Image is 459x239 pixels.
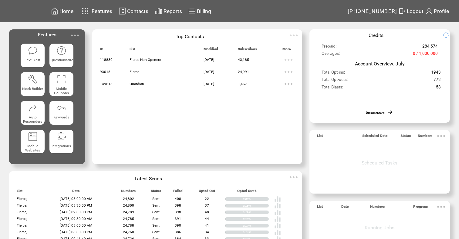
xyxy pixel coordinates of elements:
[118,6,149,16] a: Contacts
[175,203,181,207] span: 398
[188,7,196,15] img: creidtcard.svg
[28,131,38,141] img: mobile-websites.svg
[205,203,209,207] span: 37
[348,8,397,14] span: [PHONE_NUMBER]
[21,44,45,68] a: Text Blast
[422,44,438,51] span: 284,574
[204,47,218,54] span: Modified
[69,29,81,41] img: ellypsis.svg
[243,211,268,214] div: 0.19%
[435,201,447,213] img: ellypsis.svg
[175,223,181,227] span: 390
[205,223,209,227] span: 41
[60,217,92,221] span: [DATE] 09:30:00 AM
[17,217,27,221] span: Fierce,
[56,74,66,84] img: coupons.svg
[17,189,22,196] span: List
[418,134,432,141] span: Numbers
[100,58,113,62] span: 118830
[434,77,441,85] span: 773
[282,78,295,90] img: ellypsis.svg
[123,197,134,201] span: 24,802
[17,210,27,214] span: Fierce,
[397,6,424,16] a: Logout
[365,225,394,231] span: Running Jobs
[60,223,92,227] span: [DATE] 08:00:00 AM
[152,217,160,221] span: Sent
[407,8,424,14] span: Logout
[424,6,450,16] a: Profile
[25,144,40,152] span: Mobile Websites
[17,203,27,207] span: Fierce,
[243,197,268,201] div: 0.09%
[322,44,336,51] span: Prepaid:
[288,171,300,183] img: ellypsis.svg
[413,204,428,211] span: Progress
[341,204,349,211] span: Date
[56,103,66,113] img: keywords.svg
[238,82,247,86] span: 1,467
[431,70,441,77] span: 1943
[413,51,438,58] span: 0 / 1,000,000
[123,230,134,234] span: 24,760
[238,58,249,62] span: 43,185
[238,47,257,54] span: Subscribers
[173,189,183,196] span: Failed
[100,70,110,74] span: 93018
[28,103,38,113] img: auto-responders.svg
[130,58,161,62] span: Fierce Non-Openers
[205,230,209,234] span: 34
[425,7,433,15] img: profile.svg
[123,210,134,214] span: 24,789
[28,74,38,84] img: tool%201.svg
[50,6,74,16] a: Home
[51,58,73,62] span: Questionnaire
[60,203,92,207] span: [DATE] 08:30:00 PM
[123,203,134,207] span: 24,800
[17,197,27,201] span: Fierce,
[175,197,181,201] span: 400
[443,32,454,38] img: refresh.png
[60,197,92,201] span: [DATE] 08:00:00 AM
[355,61,404,67] span: Account Overview: July
[127,8,148,14] span: Contacts
[25,58,40,62] span: Text Blast
[123,223,134,227] span: 24,788
[154,6,183,16] a: Reports
[274,229,281,236] img: poll%20-%20white.svg
[60,230,92,234] span: [DATE] 08:00:00 PM
[322,70,345,77] span: Total Opt-ins:
[274,216,281,222] img: poll%20-%20white.svg
[49,101,73,125] a: Keywords
[322,77,348,85] span: Total Opt-outs:
[38,32,56,38] span: Features
[369,32,383,38] span: Credits
[92,8,112,14] span: Features
[243,217,268,221] div: 0.18%
[72,189,79,196] span: Date
[123,217,134,221] span: 24,785
[130,47,135,54] span: List
[282,66,295,78] img: ellypsis.svg
[175,210,181,214] span: 398
[204,70,214,74] span: [DATE]
[317,134,323,141] span: List
[21,130,45,154] a: Mobile Websites
[49,72,73,96] a: Mobile Coupons
[23,115,42,124] span: Auto Responders
[51,7,58,15] img: home.svg
[205,217,209,221] span: 44
[175,230,181,234] span: 386
[205,197,209,201] span: 22
[243,231,268,234] div: 0.14%
[49,44,73,68] a: Questionnaire
[164,8,182,14] span: Reports
[152,197,160,201] span: Sent
[175,217,181,221] span: 391
[176,34,204,39] span: Top Contacts
[282,54,295,66] img: ellypsis.svg
[243,224,268,227] div: 0.17%
[187,6,212,16] a: Billing
[130,70,139,74] span: Fierce
[155,7,162,15] img: chart.svg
